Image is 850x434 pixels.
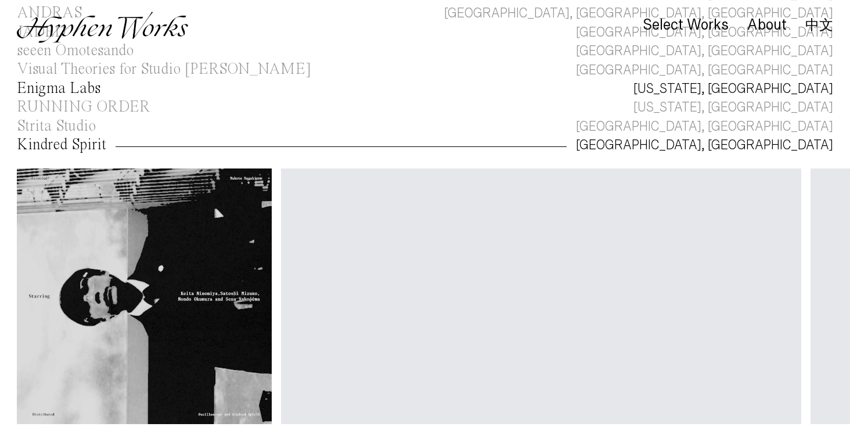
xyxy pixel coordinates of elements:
[17,119,96,134] div: Strita Studio
[633,98,833,117] div: [US_STATE], [GEOGRAPHIC_DATA]
[17,99,150,115] div: RUNNING ORDER
[17,137,106,153] div: Kindred Spirit
[747,17,787,33] div: About
[17,12,188,43] img: Hyphen Works
[17,81,100,96] div: Enigma Labs
[17,168,272,424] img: Zuhl9rVsGrYSvZ9m_Frame45.jpg
[805,19,833,31] a: 中文
[747,19,787,32] a: About
[576,136,833,155] div: [GEOGRAPHIC_DATA], [GEOGRAPHIC_DATA]
[643,19,729,32] a: Select Works
[576,117,833,136] div: [GEOGRAPHIC_DATA], [GEOGRAPHIC_DATA]
[576,61,833,80] div: [GEOGRAPHIC_DATA], [GEOGRAPHIC_DATA]
[281,168,801,429] video: Your browser does not support the video tag.
[643,17,729,33] div: Select Works
[633,80,833,98] div: [US_STATE], [GEOGRAPHIC_DATA]
[17,62,311,77] div: Visual Theories for Studio [PERSON_NAME]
